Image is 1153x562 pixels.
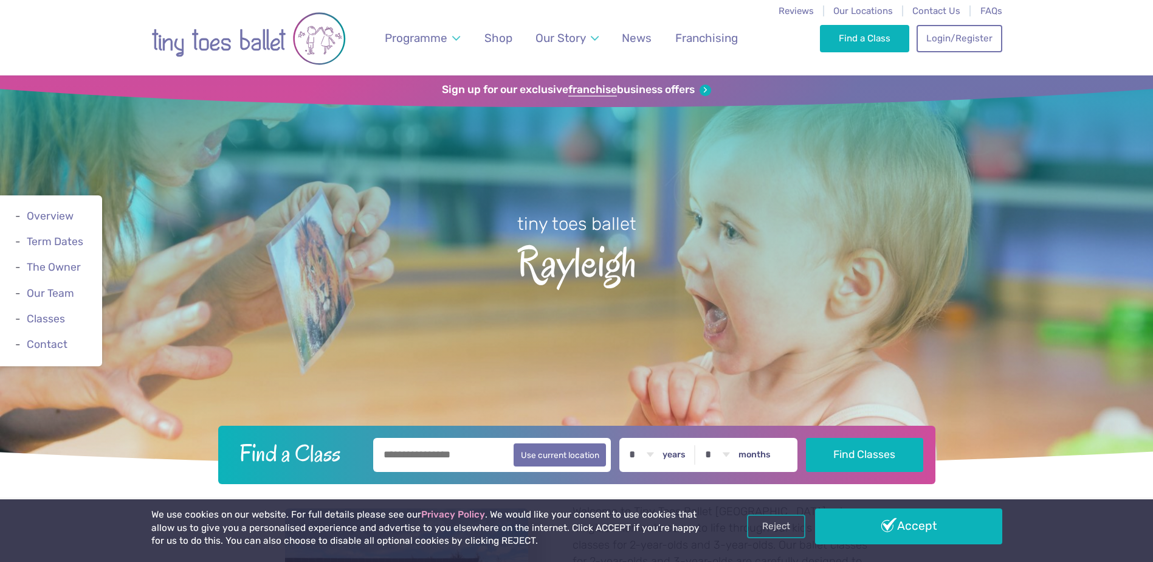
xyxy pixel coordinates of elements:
[669,24,743,52] a: Franchising
[151,8,346,69] img: tiny toes ballet
[747,515,805,538] a: Reject
[738,449,771,460] label: months
[779,5,814,16] a: Reviews
[27,287,74,299] a: Our Team
[820,25,909,52] a: Find a Class
[21,236,1132,285] span: Rayleigh
[912,5,960,16] a: Contact Us
[663,449,686,460] label: years
[514,443,607,467] button: Use current location
[535,31,586,45] span: Our Story
[27,210,74,222] a: Overview
[806,438,923,472] button: Find Classes
[917,25,1002,52] a: Login/Register
[421,509,485,520] a: Privacy Policy
[478,24,518,52] a: Shop
[230,438,365,468] h2: Find a Class
[517,213,636,234] small: tiny toes ballet
[151,508,704,548] p: We use cookies on our website. For full details please see our . We would like your consent to us...
[442,83,711,97] a: Sign up for our exclusivefranchisebusiness offers
[833,5,893,16] a: Our Locations
[27,235,83,248] a: Term Dates
[815,508,1002,544] a: Accept
[980,5,1002,16] a: FAQs
[616,24,658,52] a: News
[622,31,652,45] span: News
[27,313,65,325] a: Classes
[27,262,81,274] a: The Owner
[27,338,67,350] a: Contact
[529,24,604,52] a: Our Story
[385,31,447,45] span: Programme
[379,24,466,52] a: Programme
[568,83,617,97] strong: franchise
[675,31,738,45] span: Franchising
[484,31,512,45] span: Shop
